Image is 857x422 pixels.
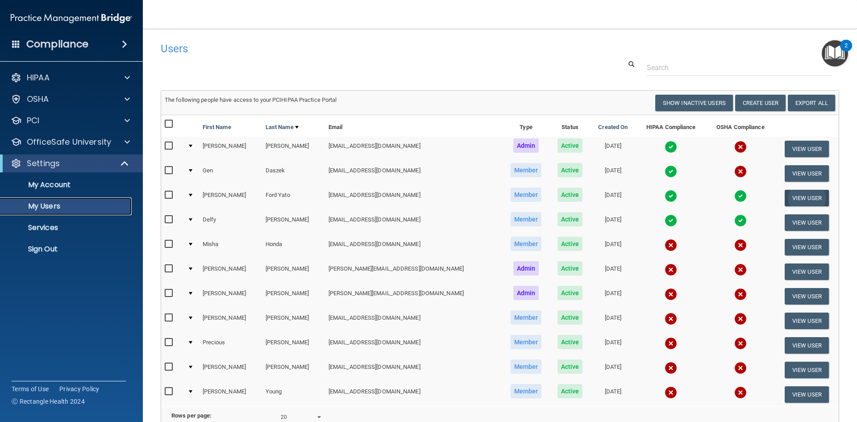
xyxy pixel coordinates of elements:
[557,359,583,374] span: Active
[27,158,60,169] p: Settings
[325,137,502,161] td: [EMAIL_ADDRESS][DOMAIN_NAME]
[557,138,583,153] span: Active
[26,38,88,50] h4: Compliance
[11,9,132,27] img: PMB logo
[590,210,636,235] td: [DATE]
[11,94,130,104] a: OSHA
[325,333,502,358] td: [EMAIL_ADDRESS][DOMAIN_NAME]
[199,186,262,210] td: [PERSON_NAME]
[590,259,636,284] td: [DATE]
[511,188,542,202] span: Member
[171,412,212,419] b: Rows per page:
[511,310,542,325] span: Member
[557,212,583,226] span: Active
[590,161,636,186] td: [DATE]
[199,284,262,309] td: [PERSON_NAME]
[734,362,747,374] img: cross.ca9f0e7f.svg
[511,163,542,177] span: Member
[557,261,583,276] span: Active
[262,210,325,235] td: [PERSON_NAME]
[665,263,677,276] img: cross.ca9f0e7f.svg
[511,359,542,374] span: Member
[161,43,551,54] h4: Users
[665,141,677,153] img: tick.e7d51cea.svg
[785,239,829,255] button: View User
[199,358,262,382] td: [PERSON_NAME]
[590,333,636,358] td: [DATE]
[665,239,677,251] img: cross.ca9f0e7f.svg
[785,313,829,329] button: View User
[734,239,747,251] img: cross.ca9f0e7f.svg
[325,235,502,259] td: [EMAIL_ADDRESS][DOMAIN_NAME]
[262,309,325,333] td: [PERSON_NAME]
[27,137,111,147] p: OfficeSafe University
[199,333,262,358] td: Precious
[636,115,706,137] th: HIPAA Compliance
[262,186,325,210] td: Ford Yato
[6,180,128,189] p: My Account
[203,122,231,133] a: First Name
[511,335,542,349] span: Member
[511,384,542,398] span: Member
[590,382,636,406] td: [DATE]
[845,46,848,57] div: 2
[511,237,542,251] span: Member
[557,188,583,202] span: Active
[262,259,325,284] td: [PERSON_NAME]
[11,158,129,169] a: Settings
[665,313,677,325] img: cross.ca9f0e7f.svg
[199,309,262,333] td: [PERSON_NAME]
[734,313,747,325] img: cross.ca9f0e7f.svg
[513,261,539,276] span: Admin
[557,237,583,251] span: Active
[6,223,128,232] p: Services
[199,259,262,284] td: [PERSON_NAME]
[199,161,262,186] td: Gen
[550,115,590,137] th: Status
[6,245,128,254] p: Sign Out
[822,40,848,67] button: Open Resource Center, 2 new notifications
[785,165,829,182] button: View User
[262,137,325,161] td: [PERSON_NAME]
[199,210,262,235] td: Delfy
[199,382,262,406] td: [PERSON_NAME]
[590,284,636,309] td: [DATE]
[665,214,677,227] img: tick.e7d51cea.svg
[325,259,502,284] td: [PERSON_NAME][EMAIL_ADDRESS][DOMAIN_NAME]
[734,337,747,350] img: cross.ca9f0e7f.svg
[735,95,786,111] button: Create User
[59,384,100,393] a: Privacy Policy
[785,288,829,305] button: View User
[665,362,677,374] img: cross.ca9f0e7f.svg
[557,384,583,398] span: Active
[266,122,299,133] a: Last Name
[590,358,636,382] td: [DATE]
[734,263,747,276] img: cross.ca9f0e7f.svg
[11,115,130,126] a: PCI
[6,202,128,211] p: My Users
[325,161,502,186] td: [EMAIL_ADDRESS][DOMAIN_NAME]
[785,214,829,231] button: View User
[27,94,49,104] p: OSHA
[12,397,85,406] span: Ⓒ Rectangle Health 2024
[785,337,829,354] button: View User
[325,115,502,137] th: Email
[785,362,829,378] button: View User
[734,288,747,301] img: cross.ca9f0e7f.svg
[262,235,325,259] td: Honda
[27,115,39,126] p: PCI
[262,333,325,358] td: [PERSON_NAME]
[262,161,325,186] td: Daszek
[513,286,539,300] span: Admin
[165,96,337,103] span: The following people have access to your PCIHIPAA Practice Portal
[785,141,829,157] button: View User
[734,190,747,202] img: tick.e7d51cea.svg
[502,115,550,137] th: Type
[590,235,636,259] td: [DATE]
[785,190,829,206] button: View User
[665,288,677,301] img: cross.ca9f0e7f.svg
[590,137,636,161] td: [DATE]
[325,382,502,406] td: [EMAIL_ADDRESS][DOMAIN_NAME]
[665,337,677,350] img: cross.ca9f0e7f.svg
[734,214,747,227] img: tick.e7d51cea.svg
